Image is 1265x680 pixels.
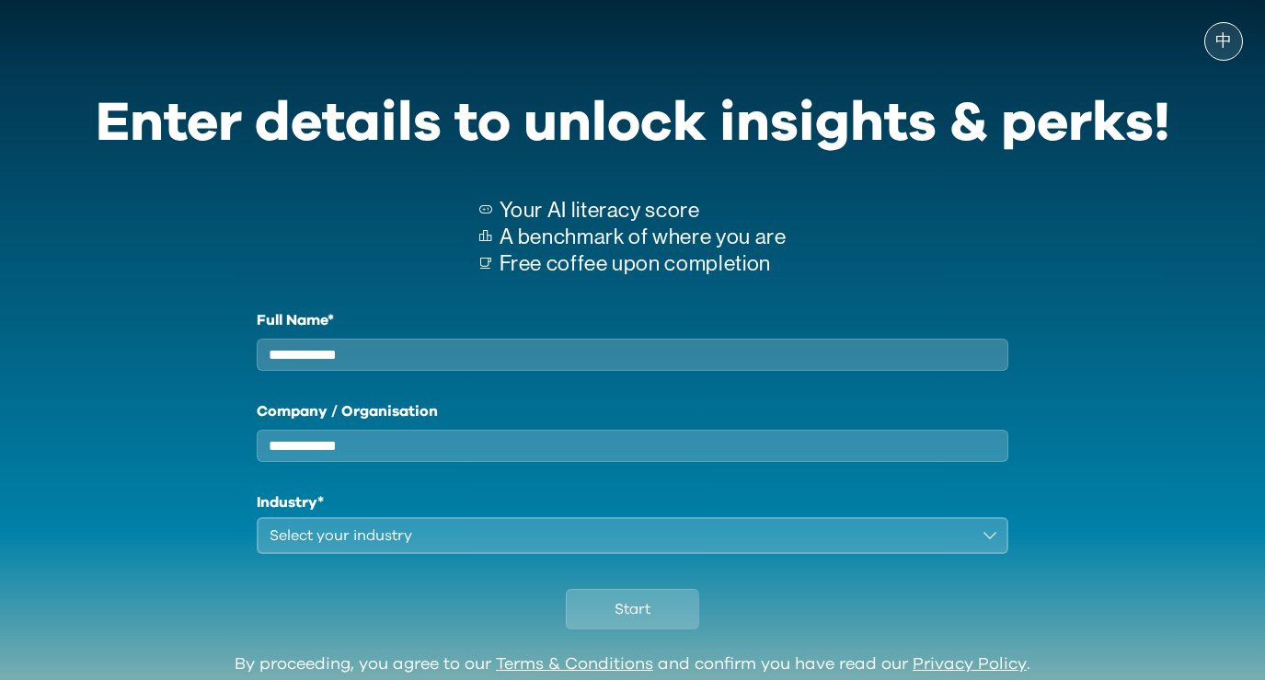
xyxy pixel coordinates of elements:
button: Select your industry [257,517,1009,554]
span: 中 [1215,32,1232,51]
p: Your AI literacy score [500,197,787,224]
div: Select your industry [270,524,971,547]
label: Company / Organisation [257,400,1009,422]
span: Start [615,598,650,620]
h1: Industry* [257,491,1009,513]
button: Start [566,589,699,629]
a: Terms & Conditions [496,656,653,673]
a: Privacy Policy [913,656,1027,673]
div: By proceeding, you agree to our and confirm you have read our . [235,655,1030,675]
label: Full Name* [257,309,1009,331]
p: Free coffee upon completion [500,250,787,277]
p: A benchmark of where you are [500,224,787,250]
div: Enter details to unlock insights & perks! [96,79,1170,167]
